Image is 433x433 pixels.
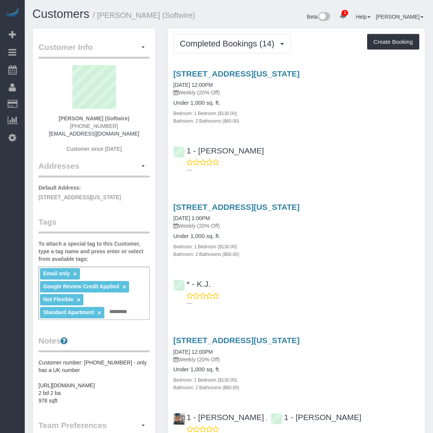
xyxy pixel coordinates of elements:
p: Weekly (20% Off) [173,222,419,230]
p: Weekly (20% Off) [173,356,419,363]
span: Google Review Credit Applied [43,283,119,289]
pre: Customer number: [PHONE_NUMBER] - only has a UK number [URL][DOMAIN_NAME] 2 bd 2 ba 978 sqft [38,359,150,404]
strong: [PERSON_NAME] (Softwire) [59,115,129,121]
small: Bathroom: 2 Bathrooms ($60.00) [173,118,239,124]
button: Create Booking [367,34,419,50]
a: Beta [307,14,331,20]
a: 1 - [PERSON_NAME] [173,413,264,422]
a: * - K.J. [173,280,211,288]
legend: Notes [38,335,150,352]
label: Default Address: [38,184,81,192]
a: [STREET_ADDRESS][US_STATE] [173,336,300,345]
a: 1 - [PERSON_NAME] [271,413,361,422]
p: --- [187,299,419,307]
small: / [PERSON_NAME] (Softwire) [93,11,195,19]
span: Customer since [DATE] [66,146,121,152]
a: [DATE] 12:00PM [173,82,213,88]
span: , [265,415,267,421]
a: × [73,271,77,277]
span: Standard Apartment [43,309,94,315]
h4: Under 1,000 sq. ft. [173,233,419,240]
a: × [123,284,126,290]
small: Bathroom: 2 Bathrooms ($60.00) [173,385,239,390]
a: 1 [336,8,350,24]
span: Completed Bookings (14) [180,39,278,48]
span: Email only [43,270,70,276]
small: Bathroom: 2 Bathrooms ($60.00) [173,252,239,257]
a: × [97,310,101,316]
img: New interface [318,12,330,22]
p: Weekly (20% Off) [173,89,419,96]
a: [DATE] 1:00PM [173,215,210,221]
label: To attach a special tag to this Customer, type a tag name and press enter or select from availabl... [38,240,150,263]
legend: Customer Info [38,42,150,59]
small: Bedroom: 1 Bedroom ($130.00) [173,244,237,249]
small: Bedroom: 1 Bedroom ($130.00) [173,377,237,383]
span: 1 [342,10,348,16]
legend: Tags [38,216,150,233]
a: [STREET_ADDRESS][US_STATE] [173,203,300,211]
h4: Under 1,000 sq. ft. [173,100,419,106]
a: Help [356,14,371,20]
span: [PHONE_NUMBER] [70,123,118,129]
a: [EMAIL_ADDRESS][DOMAIN_NAME] [49,131,139,137]
a: 1 - [PERSON_NAME] [173,146,264,155]
a: Customers [32,7,89,21]
span: [STREET_ADDRESS][US_STATE] [38,194,121,200]
p: --- [187,166,419,174]
button: Completed Bookings (14) [173,34,291,53]
span: Not Flexible [43,296,73,302]
a: [PERSON_NAME] [376,14,423,20]
h4: Under 1,000 sq. ft. [173,366,419,373]
img: Automaid Logo [5,8,20,18]
a: × [77,297,80,303]
a: [DATE] 12:00PM [173,349,213,355]
a: [STREET_ADDRESS][US_STATE] [173,69,300,78]
img: 1 - Marlenyn Robles [174,413,185,425]
small: Bedroom: 1 Bedroom ($130.00) [173,111,237,116]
